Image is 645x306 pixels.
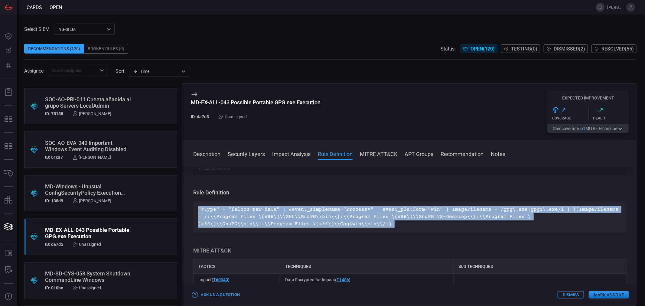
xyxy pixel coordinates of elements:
[547,124,629,133] button: Gaincoverage in1MITRE technique
[1,85,16,99] button: Reports
[547,96,629,100] h5: Expected Improvement
[193,150,220,157] button: Description
[1,29,16,44] button: Dashboard
[24,68,44,74] span: Assignee
[1,166,16,180] button: Inventory
[45,140,133,152] div: SOC-AO-EVA-040 Important Windows Event Auditing Disabled
[511,46,537,52] span: Testing ( 0 )
[471,46,495,52] span: Open ( 120 )
[285,277,350,282] span: Data Encrypted for Impact ( )
[45,242,63,247] h5: ID: da7d5
[50,5,62,10] span: open
[84,44,128,54] div: Broken Rules (0)
[116,68,124,74] label: sort
[191,290,241,300] button: Ask Us a Question
[213,277,228,282] a: TA0040
[45,198,63,203] h5: ID: 138d9
[45,155,63,160] h5: ID: 61ca7
[191,99,321,106] div: MD-EX-ALL-043 Possible Portable GPG.exe Execution
[73,111,111,116] div: [PERSON_NAME]
[27,5,42,10] span: Cards
[1,263,16,277] button: ALERT ANALYSIS
[198,277,230,282] span: Impact ( )
[193,247,627,254] h3: MITRE ATT&CK
[558,291,584,298] button: Dismiss
[318,150,353,157] button: Rule Definition
[45,96,133,109] div: SOC-AO-PRI-011 Cuenta añadida al grupo Servers LocalAdmin
[272,150,311,157] button: Impact Analysis
[1,290,16,304] button: Threat Intelligence
[544,44,588,53] button: Dismissed(2)
[461,44,497,53] button: Open(120)
[45,270,133,283] div: MD-SD-CYS-058 System Shutdown CommandLine Windows
[554,46,585,52] span: Dismissed ( 2 )
[280,259,453,274] div: Techniques
[1,220,16,234] button: Cards
[1,246,16,261] button: Rule Catalog
[24,26,50,32] label: Select SIEM
[501,44,540,53] button: Testing(0)
[58,26,105,32] p: NG-SIEM
[591,44,637,53] button: Resolved(55)
[73,285,101,290] div: Unassigned
[441,150,484,157] button: Recommendation
[45,183,133,196] div: MD-Windows - Unusual ConfigSecurityPolicy Execution (COPS)
[552,116,588,120] div: Coverage
[198,206,622,228] p: "#type" = "falcon-raw-data" | #event_simpleName="Process*" | event_platform="Win" | ImageFileName...
[45,111,63,116] h5: ID: 75158
[73,198,111,203] div: [PERSON_NAME]
[1,58,16,73] button: Preventions
[228,150,265,157] button: Security Layers
[441,46,456,52] span: Status:
[50,67,96,74] input: Select assignee
[191,114,209,119] h5: ID: da7d5
[453,259,627,274] div: Sub Techniques
[133,68,180,74] div: Time
[45,227,133,239] div: MD-EX-ALL-043 Possible Portable GPG.exe Execution
[98,66,106,75] button: Open
[45,285,63,290] h5: ID: 010be
[583,126,586,131] span: 1
[1,139,16,153] button: MITRE - Detection Posture
[73,242,101,247] div: Unassigned
[73,155,111,160] div: [PERSON_NAME]
[1,112,16,126] button: MITRE - Exposures
[193,189,627,196] h3: Rule Definition
[193,259,280,274] div: Tactics
[219,114,247,119] div: Unassigned
[405,150,433,157] button: APT Groups
[593,116,629,120] div: Health
[337,277,349,282] a: T1486
[1,193,16,207] button: assets
[1,44,16,58] button: Detections
[491,150,505,157] button: Notes
[360,150,397,157] button: MITRE ATT&CK
[24,44,84,54] div: Recommendations (120)
[589,291,629,298] button: Mark as Done
[601,46,634,52] span: Resolved ( 55 )
[607,5,624,10] span: [PERSON_NAME].[PERSON_NAME]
